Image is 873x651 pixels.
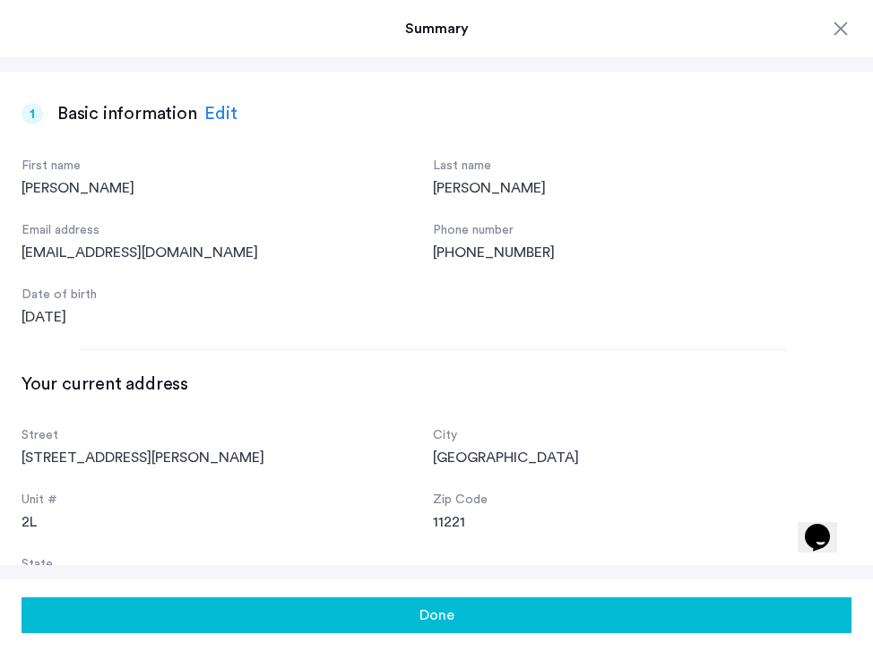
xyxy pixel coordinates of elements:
div: Last name [433,156,844,177]
div: 1 [22,103,43,124]
div: [PHONE_NUMBER] [433,242,844,263]
div: [PERSON_NAME] [22,177,433,199]
div: [DATE] [22,306,433,328]
div: 11221 [433,511,844,533]
div: 2L [22,511,433,533]
div: Edit [204,100,238,127]
div: [GEOGRAPHIC_DATA] [433,447,844,468]
div: [PERSON_NAME] [433,177,844,199]
div: Email address [22,220,433,242]
button: Done [22,597,851,633]
div: Date of birth [22,285,433,306]
h3: Summary [22,18,851,39]
div: [STREET_ADDRESS][PERSON_NAME] [22,447,433,468]
div: [EMAIL_ADDRESS][DOMAIN_NAME] [22,242,433,263]
div: Street [22,425,433,447]
h3: Your current address [22,372,188,397]
div: First name [22,156,433,177]
div: Zip Code [433,490,844,511]
div: State [22,554,433,576]
h3: Basic information [57,101,197,126]
div: Unit # [22,490,433,511]
div: City [433,425,844,447]
div: Phone number [433,220,844,242]
iframe: chat widget [798,499,855,552]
